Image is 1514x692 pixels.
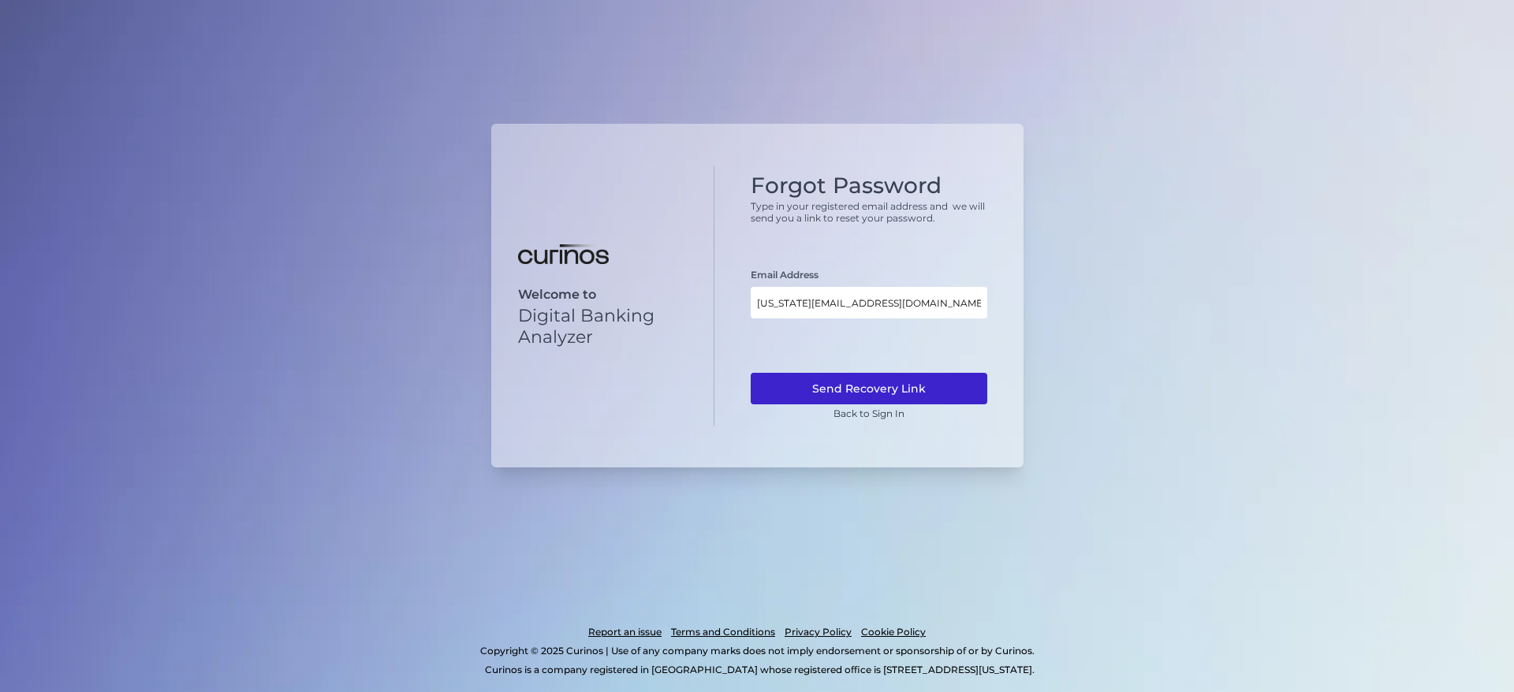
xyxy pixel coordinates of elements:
a: Cookie Policy [861,623,926,642]
label: Email Address [751,269,819,281]
a: Back to Sign In [833,407,904,419]
p: Copyright © 2025 Curinos | Use of any company marks does not imply endorsement or sponsorship of ... [77,642,1437,660]
a: Report an issue [588,623,662,642]
input: Email [751,287,987,318]
h1: Forgot Password [751,173,987,199]
a: Privacy Policy [785,623,852,642]
p: Welcome to [518,287,688,302]
p: Type in your registered email address and we will send you a link to reset your password. [751,200,987,224]
p: Curinos is a company registered in [GEOGRAPHIC_DATA] whose registered office is [STREET_ADDRESS][... [82,660,1437,679]
button: Send Recovery Link [751,373,987,404]
img: Digital Banking Analyzer [518,244,609,265]
p: Digital Banking Analyzer [518,305,688,348]
a: Terms and Conditions [671,623,775,642]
